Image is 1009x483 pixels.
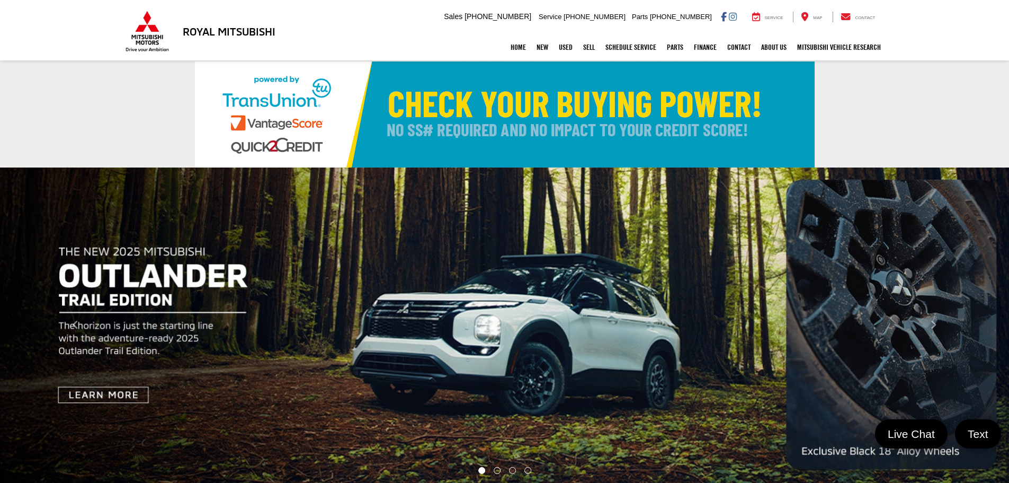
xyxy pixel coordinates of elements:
[722,34,756,60] a: Contact
[882,427,940,441] span: Live Chat
[195,62,815,168] img: Check Your Buying Power
[564,13,626,21] span: [PHONE_NUMBER]
[813,15,822,20] span: Map
[721,12,727,21] a: Facebook: Click to visit our Facebook page
[662,34,689,60] a: Parts: Opens in a new tab
[578,34,600,60] a: Sell
[600,34,662,60] a: Schedule Service: Opens in a new tab
[756,34,792,60] a: About Us
[962,427,994,441] span: Text
[650,13,712,21] span: [PHONE_NUMBER]
[689,34,722,60] a: Finance
[531,34,553,60] a: New
[793,12,830,22] a: Map
[494,467,501,474] li: Go to slide number 2.
[875,419,948,449] a: Live Chat
[955,419,1001,449] a: Text
[833,12,883,22] a: Contact
[729,12,737,21] a: Instagram: Click to visit our Instagram page
[765,15,783,20] span: Service
[855,15,875,20] span: Contact
[444,12,462,21] span: Sales
[792,34,886,60] a: Mitsubishi Vehicle Research
[505,34,531,60] a: Home
[465,12,531,21] span: [PHONE_NUMBER]
[123,11,171,52] img: Mitsubishi
[524,467,531,474] li: Go to slide number 4.
[539,13,561,21] span: Service
[509,467,516,474] li: Go to slide number 3.
[553,34,578,60] a: Used
[632,13,648,21] span: Parts
[858,189,1009,462] button: Click to view next picture.
[478,467,485,474] li: Go to slide number 1.
[744,12,791,22] a: Service
[183,25,275,37] h3: Royal Mitsubishi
